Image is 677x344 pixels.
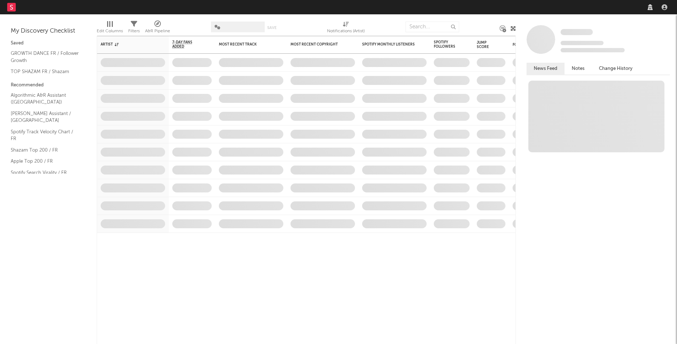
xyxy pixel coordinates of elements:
div: Spotify Monthly Listeners [362,42,416,47]
div: Most Recent Track [219,42,273,47]
a: Algorithmic A&R Assistant ([GEOGRAPHIC_DATA]) [11,91,79,106]
div: Saved [11,39,86,48]
input: Search... [405,21,459,32]
button: Notes [565,63,592,75]
a: [PERSON_NAME] Assistant / [GEOGRAPHIC_DATA] [11,110,79,124]
span: 0 fans last week [561,48,625,52]
a: Apple Top 200 / FR [11,157,79,165]
a: TOP SHAZAM FR / Shazam [11,68,79,76]
button: Save [267,26,277,30]
button: Change History [592,63,640,75]
div: A&R Pipeline [145,27,170,35]
span: Some Artist [561,29,593,35]
a: Spotify Track Velocity Chart / FR [11,128,79,143]
div: My Discovery Checklist [11,27,86,35]
div: Filters [128,27,140,35]
a: Some Artist [561,29,593,36]
div: Edit Columns [97,27,123,35]
div: Most Recent Copyright [291,42,344,47]
div: Notifications (Artist) [327,18,365,39]
a: Shazam Top 200 / FR [11,146,79,154]
span: 7-Day Fans Added [172,40,201,49]
div: Artist [101,42,154,47]
div: Recommended [11,81,86,90]
div: Notifications (Artist) [327,27,365,35]
div: Spotify Followers [434,40,459,49]
div: Filters [128,18,140,39]
div: Jump Score [477,40,495,49]
div: A&R Pipeline [145,18,170,39]
a: GROWTH DANCE FR / Follower Growth [11,49,79,64]
div: Folders [513,43,566,47]
button: News Feed [527,63,565,75]
a: Spotify Search Virality / FR [11,169,79,177]
div: Edit Columns [97,18,123,39]
span: Tracking Since: [DATE] [561,41,604,45]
